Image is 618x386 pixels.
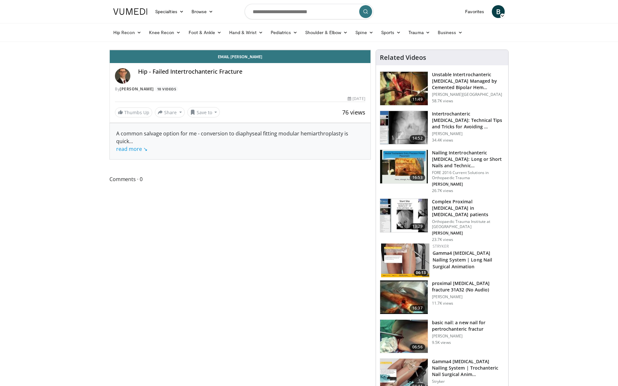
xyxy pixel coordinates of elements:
[116,138,147,152] span: ...
[433,244,449,249] a: Stryker
[380,72,428,105] img: 1468547_3.png.150x105_q85_crop-smart_upscale.jpg
[116,130,364,153] div: A common salvage option for me - conversion to diaphyseal fitting modular hemiarthroplasty is quick
[115,68,130,84] img: Avatar
[377,26,405,39] a: Sports
[120,86,154,92] a: [PERSON_NAME]
[461,5,488,18] a: Favorites
[115,86,365,92] div: By
[432,182,504,187] p: [PERSON_NAME]
[380,280,504,314] a: 16:37 proximal [MEDICAL_DATA] fracture 31A32 (No Audio) [PERSON_NAME] 11.7K views
[185,26,226,39] a: Foot & Ankle
[267,26,301,39] a: Pediatrics
[380,71,504,106] a: 11:49 Unstable Intertrochanteric [MEDICAL_DATA] Managed by Cemented Bipolar Hem… [PERSON_NAME][GE...
[410,305,425,311] span: 16:37
[145,26,185,39] a: Knee Recon
[432,92,504,97] p: [PERSON_NAME][GEOGRAPHIC_DATA]
[155,107,185,117] button: Share
[432,219,504,229] p: Orthopaedic Trauma Institute at [GEOGRAPHIC_DATA]
[414,270,428,276] span: 06:13
[380,198,504,242] a: 13:29 Complex Proximal [MEDICAL_DATA] in [MEDICAL_DATA] patients Orthopaedic Trauma Institute at ...
[351,26,377,39] a: Spine
[432,71,504,91] h3: Unstable Intertrochanteric [MEDICAL_DATA] Managed by Cemented Bipolar Hem…
[432,319,504,332] h3: basic nail: a new nail for pertrochanteric fractur
[432,150,504,169] h3: Nailing Intertrochanteric [MEDICAL_DATA]: Long or Short Nails and Technic…
[432,237,453,242] p: 23.7K views
[115,107,152,117] a: Thumbs Up
[380,320,428,353] img: 307294_0000_1.png.150x105_q85_crop-smart_upscale.jpg
[492,5,505,18] a: B
[434,26,467,39] a: Business
[187,107,220,117] button: Save to
[381,244,429,277] img: 155d8d39-586d-417b-a344-3221a42b29c1.150x105_q85_crop-smart_upscale.jpg
[380,199,428,232] img: 32f9c0e8-c1c1-4c19-a84e-b8c2f56ee032.150x105_q85_crop-smart_upscale.jpg
[432,379,504,384] p: Stryker
[432,301,453,306] p: 11.7K views
[348,96,365,102] div: [DATE]
[225,26,267,39] a: Hand & Wrist
[110,50,370,63] a: Email [PERSON_NAME]
[380,150,504,193] a: 16:53 Nailing Intertrochanteric [MEDICAL_DATA]: Long or Short Nails and Technic… FORE 2016 Curren...
[432,231,504,236] p: [PERSON_NAME]
[380,111,504,145] a: 14:52 Intertrochanteric [MEDICAL_DATA]: Technical Tips and Tricks for Avoiding … [PERSON_NAME] 34...
[116,145,147,152] a: read more ↘
[432,188,453,193] p: 26.7K views
[432,138,453,143] p: 34.4K views
[380,319,504,354] a: 06:56 basic nail: a new nail for pertrochanteric fractur [PERSON_NAME] 9.5K views
[410,96,425,103] span: 11:49
[155,86,178,92] a: 10 Videos
[301,26,351,39] a: Shoulder & Elbow
[432,131,504,136] p: [PERSON_NAME]
[432,198,504,218] h3: Complex Proximal [MEDICAL_DATA] in [MEDICAL_DATA] patients
[432,280,504,293] h3: proximal [MEDICAL_DATA] fracture 31A32 (No Audio)
[410,344,425,350] span: 06:56
[138,68,365,75] h4: Hip - Failed Intertrochanteric Fracture
[410,135,425,142] span: 14:52
[380,150,428,183] img: 3d67d1bf-bbcf-4214-a5ee-979f525a16cd.150x105_q85_crop-smart_upscale.jpg
[381,244,429,277] a: 06:13
[432,294,504,299] p: [PERSON_NAME]
[432,340,451,345] p: 9.5K views
[432,358,504,378] h3: Gamma4 [MEDICAL_DATA] Nailing System | Trochanteric Nail Surgical Anim…
[113,8,147,15] img: VuMedi Logo
[432,334,504,339] p: [PERSON_NAME]
[380,280,428,314] img: psch_1.png.150x105_q85_crop-smart_upscale.jpg
[410,223,425,230] span: 13:29
[380,54,426,61] h4: Related Videos
[432,111,504,130] h3: Intertrochanteric [MEDICAL_DATA]: Technical Tips and Tricks for Avoiding …
[188,5,217,18] a: Browse
[151,5,188,18] a: Specialties
[432,170,504,180] p: FORE 2016 Current Solutions in Orthopaedic Trauma
[432,98,453,104] p: 58.7K views
[342,108,365,116] span: 76 views
[245,4,373,19] input: Search topics, interventions
[405,26,434,39] a: Trauma
[410,174,425,181] span: 16:53
[380,111,428,144] img: DA_UIUPltOAJ8wcH4xMDoxOjB1O8AjAz.150x105_q85_crop-smart_upscale.jpg
[109,26,145,39] a: Hip Recon
[109,175,371,183] span: Comments 0
[433,250,492,270] a: Gamma4 [MEDICAL_DATA] Nailing System | Long Nail Surgical Animation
